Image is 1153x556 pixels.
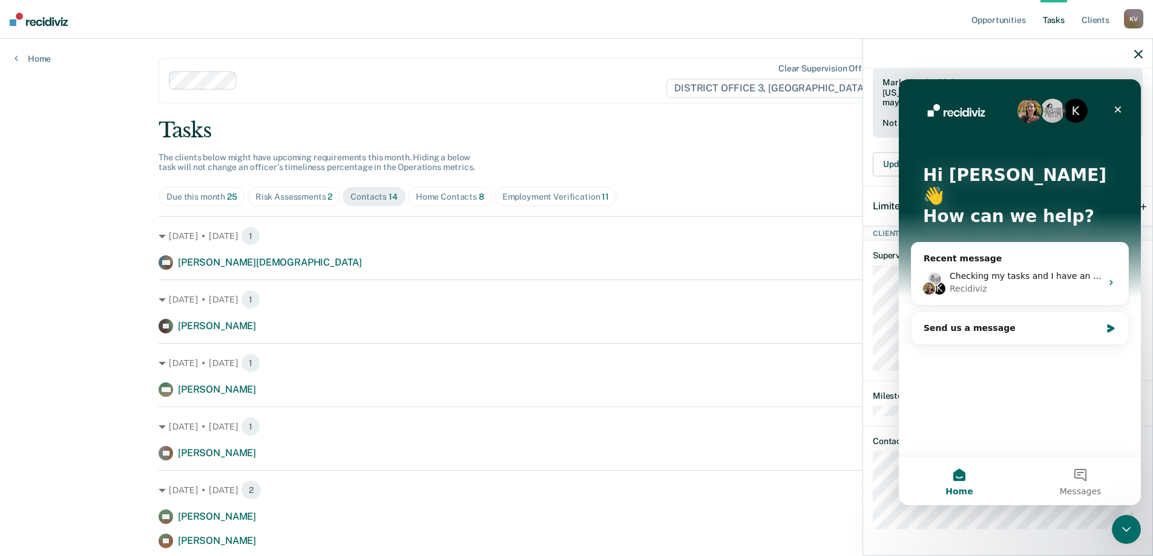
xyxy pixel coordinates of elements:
span: The clients below might have upcoming requirements this month. Hiding a below task will not chang... [159,152,475,172]
span: Home [47,408,74,416]
span: 1 [241,353,260,373]
div: K V [1124,9,1143,28]
div: [DATE] • [DATE] [159,353,994,373]
div: Clear supervision officers [778,64,881,74]
div: Home Contacts [416,192,484,202]
span: 8 [479,192,484,201]
div: Due this month [166,192,237,202]
button: Messages [121,378,242,426]
span: Limited Supervision Unit [873,200,980,211]
span: 1 [241,417,260,436]
span: [PERSON_NAME] [178,447,256,459]
dt: Supervision [873,250,1143,261]
div: [DATE] • [DATE] [159,480,994,500]
iframe: Intercom live chat [1112,515,1141,544]
div: Send us a message [12,232,230,266]
div: [DATE] • [DATE] [159,290,994,309]
span: 2 [241,480,261,500]
dt: Contact [873,436,1143,446]
span: 14 [389,192,398,201]
span: [PERSON_NAME] [178,511,256,522]
span: DISTRICT OFFICE 3, [GEOGRAPHIC_DATA] [666,79,884,98]
iframe: Intercom live chat [899,79,1141,505]
div: Close [208,19,230,41]
span: [PERSON_NAME] [178,384,256,395]
div: Client Details [863,226,1152,240]
div: Marked ineligible by [EMAIL_ADDRESS][DOMAIN_NAME][US_STATE] on [DATE]. [PERSON_NAME][DEMOGRAPHIC_... [882,77,1133,107]
span: 25 [227,192,237,201]
span: 2 [327,192,332,201]
span: 11 [602,192,609,201]
span: [PERSON_NAME] [178,535,256,546]
div: Employment Verification [502,192,609,202]
div: Risk Assessments [255,192,333,202]
img: Recidiviz [10,13,68,26]
span: Checking my tasks and I have an overdue contact for [PERSON_NAME][DEMOGRAPHIC_DATA]. He has been ... [51,192,988,201]
div: [DATE] • [DATE] [159,226,994,246]
span: [PERSON_NAME] [178,320,256,332]
span: [PERSON_NAME][DEMOGRAPHIC_DATA] [178,257,362,268]
span: 1 [241,290,260,309]
span: 1 [241,226,260,246]
div: Not eligible reasons: SCNC [882,118,1133,128]
div: [DATE] • [DATE] [159,417,994,436]
div: Limited Supervision UnitCurrently ineligible [863,186,1152,225]
div: Recidiviz [51,203,88,216]
a: Home [15,53,51,64]
div: Send us a message [25,243,202,255]
div: Contacts [350,192,398,202]
dt: Milestones [873,391,1143,401]
span: Messages [161,408,203,416]
button: Update status [873,152,958,176]
div: Tasks [159,118,994,143]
